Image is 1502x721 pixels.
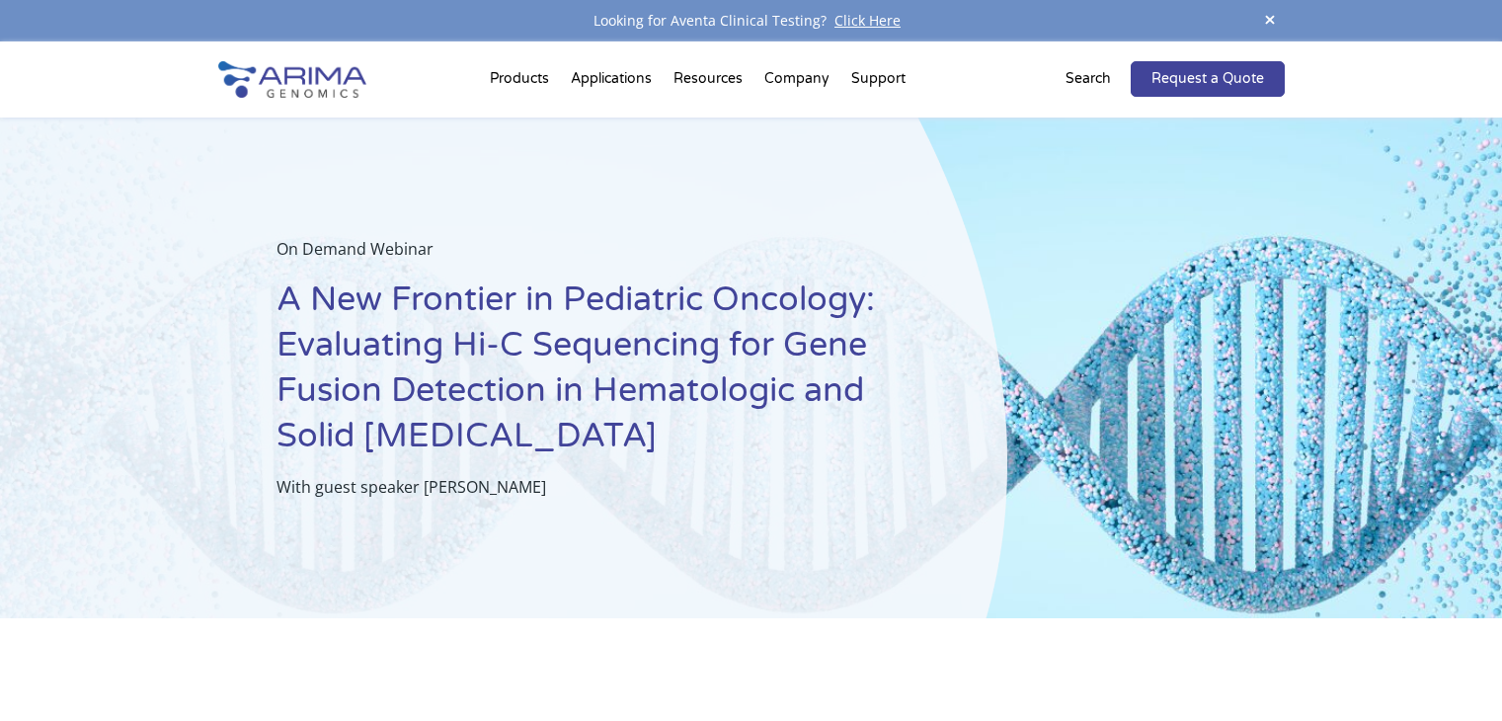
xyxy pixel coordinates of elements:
img: Arima-Genomics-logo [218,61,366,98]
p: On Demand Webinar [277,236,909,278]
p: With guest speaker [PERSON_NAME] [277,474,909,500]
div: Looking for Aventa Clinical Testing? [218,8,1285,34]
a: Request a Quote [1131,61,1285,97]
p: Search [1066,66,1111,92]
h1: A New Frontier in Pediatric Oncology: Evaluating Hi-C Sequencing for Gene Fusion Detection in Hem... [277,278,909,474]
a: Click Here [827,11,909,30]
